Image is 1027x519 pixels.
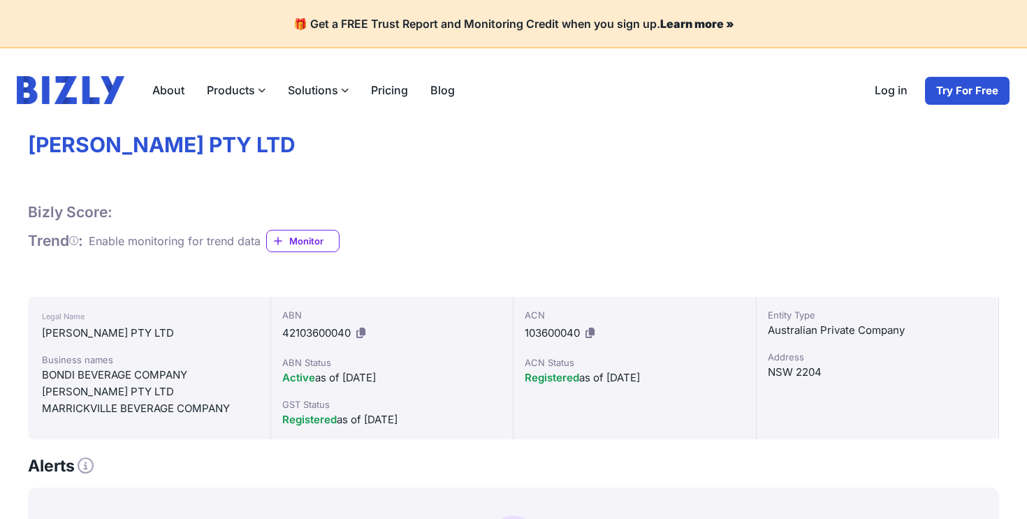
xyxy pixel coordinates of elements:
[282,370,502,386] div: as of [DATE]
[768,322,988,339] div: Australian Private Company
[282,411,502,428] div: as of [DATE]
[196,76,277,104] label: Products
[89,233,261,249] div: Enable monitoring for trend data
[42,367,256,383] div: BONDI BEVERAGE COMPANY
[289,234,339,248] span: Monitor
[282,397,502,411] div: GST Status
[768,364,988,381] div: NSW 2204
[525,356,745,370] div: ACN Status
[277,76,360,104] label: Solutions
[768,308,988,322] div: Entity Type
[924,76,1010,105] a: Try For Free
[419,76,466,104] a: Blog
[42,400,256,417] div: MARRICKVILLE BEVERAGE COMPANY
[28,232,83,249] span: Trend :
[282,371,315,384] span: Active
[282,413,337,426] span: Registered
[360,76,419,104] a: Pricing
[42,383,256,400] div: [PERSON_NAME] PTY LTD
[282,308,502,322] div: ABN
[525,326,580,339] span: 103600040
[28,203,112,221] h1: Bizly Score:
[864,76,919,105] a: Log in
[525,308,745,322] div: ACN
[42,353,256,367] div: Business names
[28,132,999,159] h1: [PERSON_NAME] PTY LTD
[266,230,340,252] a: Monitor
[525,371,579,384] span: Registered
[42,308,256,325] div: Legal Name
[282,356,502,370] div: ABN Status
[525,370,745,386] div: as of [DATE]
[282,326,351,339] span: 42103600040
[42,325,256,342] div: [PERSON_NAME] PTY LTD
[660,17,734,31] a: Learn more »
[141,76,196,104] a: About
[17,76,124,104] img: bizly_logo.svg
[768,350,988,364] div: Address
[17,17,1010,31] h4: 🎁 Get a FREE Trust Report and Monitoring Credit when you sign up.
[28,456,94,476] h3: Alerts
